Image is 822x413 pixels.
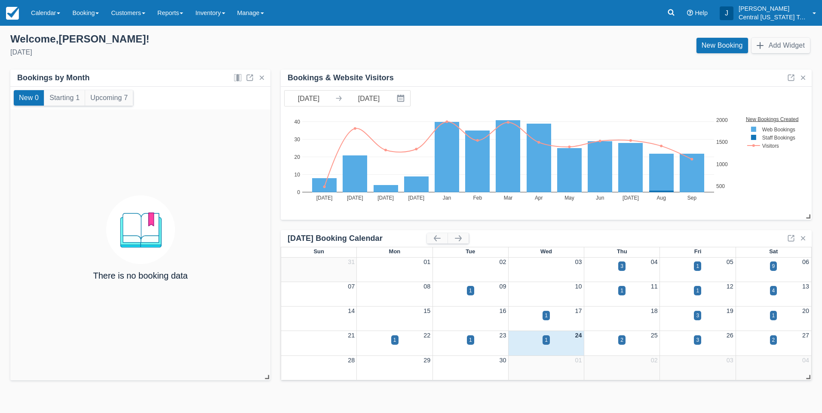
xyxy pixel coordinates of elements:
[545,336,548,344] div: 1
[348,258,355,265] a: 31
[106,195,175,264] img: booking.png
[651,258,658,265] a: 04
[696,262,699,270] div: 1
[288,73,394,83] div: Bookings & Website Visitors
[499,332,506,339] a: 23
[469,336,472,344] div: 1
[696,287,699,295] div: 1
[93,271,187,280] h4: There is no booking data
[10,47,404,58] div: [DATE]
[389,248,401,255] span: Mon
[575,307,582,314] a: 17
[651,307,658,314] a: 18
[802,332,809,339] a: 27
[423,332,430,339] a: 22
[469,287,472,295] div: 1
[288,234,427,243] div: [DATE] Booking Calendar
[393,91,410,106] button: Interact with the calendar and add the check-in date for your trip.
[620,287,623,295] div: 1
[651,357,658,364] a: 02
[620,336,623,344] div: 2
[802,307,809,314] a: 20
[348,283,355,290] a: 07
[575,357,582,364] a: 01
[313,248,324,255] span: Sun
[727,357,733,364] a: 03
[727,307,733,314] a: 19
[772,287,775,295] div: 4
[10,33,404,46] div: Welcome , [PERSON_NAME] !
[540,248,552,255] span: Wed
[720,6,733,20] div: J
[345,91,393,106] input: End Date
[423,283,430,290] a: 08
[545,312,548,319] div: 1
[575,258,582,265] a: 03
[687,10,693,16] i: Help
[772,262,775,270] div: 9
[575,283,582,290] a: 10
[727,258,733,265] a: 05
[499,258,506,265] a: 02
[393,336,396,344] div: 1
[499,283,506,290] a: 09
[499,307,506,314] a: 16
[423,307,430,314] a: 15
[651,283,658,290] a: 11
[6,7,19,20] img: checkfront-main-nav-mini-logo.png
[696,336,699,344] div: 3
[17,73,90,83] div: Bookings by Month
[285,91,333,106] input: Start Date
[575,332,582,339] a: 24
[14,90,44,106] button: New 0
[696,312,699,319] div: 3
[348,357,355,364] a: 28
[747,116,800,122] text: New Bookings Created
[694,248,702,255] span: Fri
[802,258,809,265] a: 06
[727,283,733,290] a: 12
[499,357,506,364] a: 30
[727,332,733,339] a: 26
[651,332,658,339] a: 25
[772,336,775,344] div: 2
[802,357,809,364] a: 04
[423,357,430,364] a: 29
[739,13,807,21] p: Central [US_STATE] Tours
[44,90,85,106] button: Starting 1
[348,332,355,339] a: 21
[466,248,475,255] span: Tue
[751,38,810,53] button: Add Widget
[802,283,809,290] a: 13
[772,312,775,319] div: 1
[769,248,778,255] span: Sat
[620,262,623,270] div: 3
[423,258,430,265] a: 01
[617,248,627,255] span: Thu
[696,38,748,53] a: New Booking
[85,90,133,106] button: Upcoming 7
[739,4,807,13] p: [PERSON_NAME]
[348,307,355,314] a: 14
[695,9,708,16] span: Help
